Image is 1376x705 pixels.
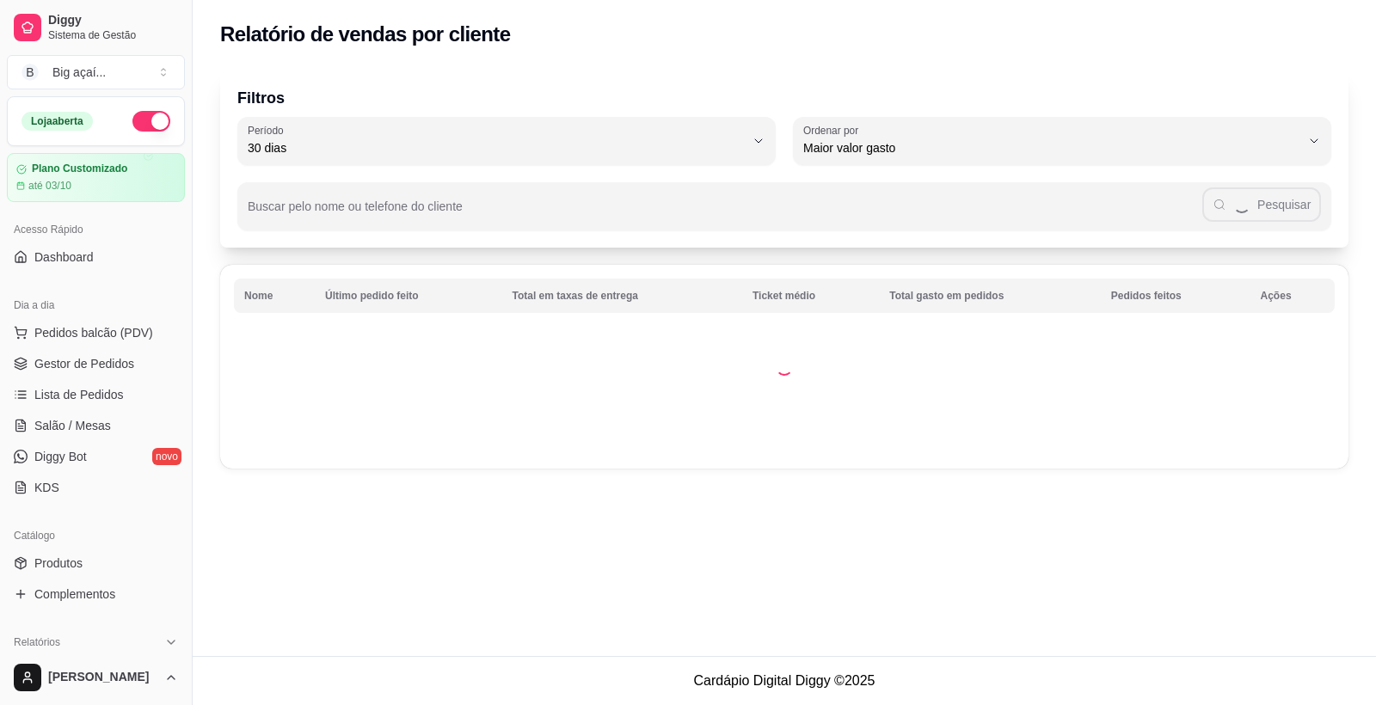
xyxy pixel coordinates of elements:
[237,86,1331,110] p: Filtros
[237,117,776,165] button: Período30 dias
[32,162,127,175] article: Plano Customizado
[776,359,793,376] div: Loading
[34,324,153,341] span: Pedidos balcão (PDV)
[21,112,93,131] div: Loja aberta
[34,555,83,572] span: Produtos
[132,111,170,132] button: Alterar Status
[7,412,185,439] a: Salão / Mesas
[34,386,124,403] span: Lista de Pedidos
[193,656,1376,705] footer: Cardápio Digital Diggy © 2025
[7,7,185,48] a: DiggySistema de Gestão
[803,123,864,138] label: Ordenar por
[7,474,185,501] a: KDS
[28,179,71,193] article: até 03/10
[7,153,185,202] a: Plano Customizadoaté 03/10
[248,123,289,138] label: Período
[34,479,59,496] span: KDS
[248,205,1202,222] input: Buscar pelo nome ou telefone do cliente
[48,13,178,28] span: Diggy
[21,64,39,81] span: B
[7,443,185,470] a: Diggy Botnovo
[14,635,60,649] span: Relatórios
[7,381,185,408] a: Lista de Pedidos
[7,522,185,549] div: Catálogo
[7,55,185,89] button: Select a team
[7,580,185,608] a: Complementos
[48,28,178,42] span: Sistema de Gestão
[248,139,745,156] span: 30 dias
[34,355,134,372] span: Gestor de Pedidos
[34,448,87,465] span: Diggy Bot
[803,139,1300,156] span: Maior valor gasto
[34,417,111,434] span: Salão / Mesas
[48,670,157,685] span: [PERSON_NAME]
[7,549,185,577] a: Produtos
[34,585,115,603] span: Complementos
[7,291,185,319] div: Dia a dia
[7,243,185,271] a: Dashboard
[7,319,185,346] button: Pedidos balcão (PDV)
[34,248,94,266] span: Dashboard
[220,21,511,48] h2: Relatório de vendas por cliente
[7,657,185,698] button: [PERSON_NAME]
[793,117,1331,165] button: Ordenar porMaior valor gasto
[7,350,185,377] a: Gestor de Pedidos
[7,216,185,243] div: Acesso Rápido
[52,64,106,81] div: Big açaí ...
